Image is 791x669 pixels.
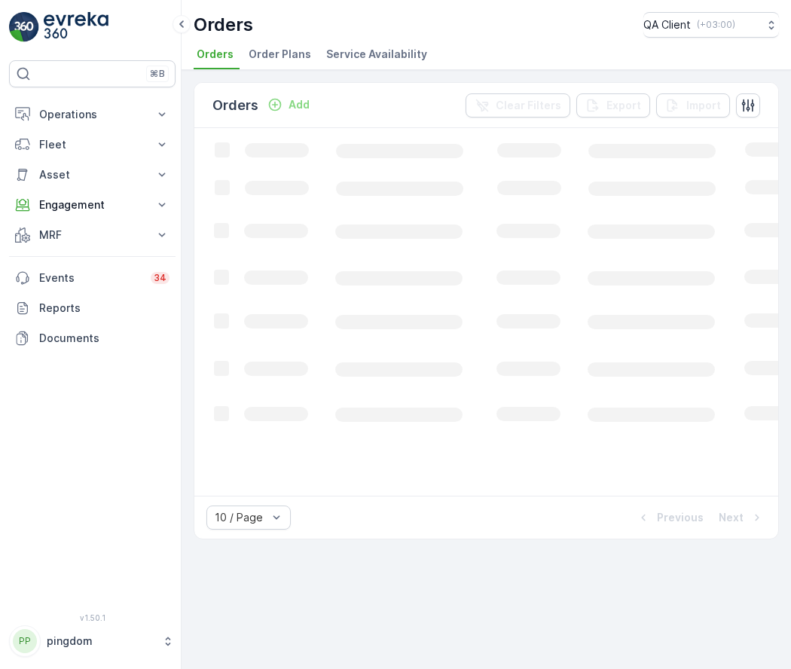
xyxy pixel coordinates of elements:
[719,510,744,525] p: Next
[606,98,641,113] p: Export
[39,331,169,346] p: Documents
[9,263,176,293] a: Events34
[9,220,176,250] button: MRF
[496,98,561,113] p: Clear Filters
[150,68,165,80] p: ⌘B
[39,107,145,122] p: Operations
[9,323,176,353] a: Documents
[212,95,258,116] p: Orders
[249,47,311,62] span: Order Plans
[643,12,779,38] button: QA Client(+03:00)
[9,613,176,622] span: v 1.50.1
[197,47,234,62] span: Orders
[44,12,108,42] img: logo_light-DOdMpM7g.png
[13,629,37,653] div: PP
[9,625,176,657] button: PPpingdom
[9,160,176,190] button: Asset
[39,228,145,243] p: MRF
[9,99,176,130] button: Operations
[717,509,766,527] button: Next
[686,98,721,113] p: Import
[9,293,176,323] a: Reports
[326,47,427,62] span: Service Availability
[9,12,39,42] img: logo
[39,167,145,182] p: Asset
[697,19,735,31] p: ( +03:00 )
[9,130,176,160] button: Fleet
[39,301,169,316] p: Reports
[634,509,705,527] button: Previous
[194,13,253,37] p: Orders
[261,96,316,114] button: Add
[289,97,310,112] p: Add
[39,270,142,286] p: Events
[39,137,145,152] p: Fleet
[9,190,176,220] button: Engagement
[576,93,650,118] button: Export
[656,93,730,118] button: Import
[39,197,145,212] p: Engagement
[657,510,704,525] p: Previous
[47,634,154,649] p: pingdom
[154,272,166,284] p: 34
[466,93,570,118] button: Clear Filters
[643,17,691,32] p: QA Client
